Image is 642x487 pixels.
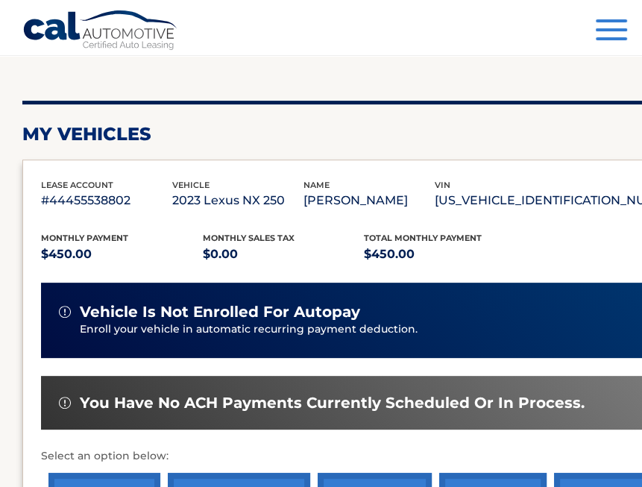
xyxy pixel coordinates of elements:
[41,244,203,265] p: $450.00
[80,394,585,412] span: You have no ACH payments currently scheduled or in process.
[435,180,450,190] span: vin
[172,180,210,190] span: vehicle
[172,190,303,211] p: 2023 Lexus NX 250
[303,190,435,211] p: [PERSON_NAME]
[364,244,526,265] p: $450.00
[22,123,151,145] h2: my vehicles
[41,190,172,211] p: #44455538802
[364,233,482,243] span: Total Monthly Payment
[41,233,128,243] span: Monthly Payment
[203,233,295,243] span: Monthly sales Tax
[41,180,113,190] span: lease account
[596,19,627,44] button: Menu
[59,397,71,409] img: alert-white.svg
[22,10,179,53] a: Cal Automotive
[303,180,330,190] span: name
[203,244,365,265] p: $0.00
[59,306,71,318] img: alert-white.svg
[80,303,360,321] span: vehicle is not enrolled for autopay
